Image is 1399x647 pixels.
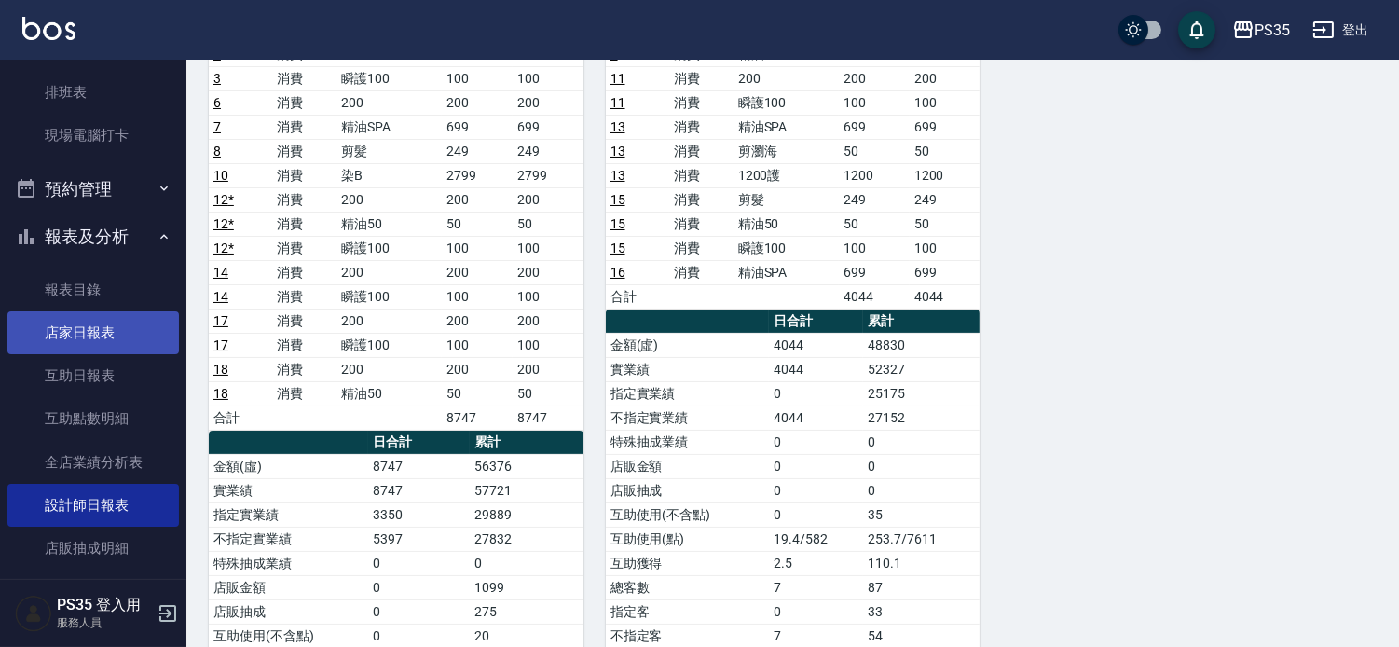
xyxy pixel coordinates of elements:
[513,333,583,357] td: 100
[213,144,221,158] a: 8
[470,502,583,527] td: 29889
[209,478,368,502] td: 實業績
[213,47,221,62] a: 3
[442,260,513,284] td: 200
[273,284,337,309] td: 消費
[368,551,471,575] td: 0
[336,333,442,357] td: 瞬護100
[336,139,442,163] td: 剪髮
[910,212,981,236] td: 50
[442,236,513,260] td: 100
[213,337,228,352] a: 17
[513,284,583,309] td: 100
[839,260,910,284] td: 699
[442,187,513,212] td: 200
[368,527,471,551] td: 5397
[734,187,839,212] td: 剪髮
[442,357,513,381] td: 200
[213,168,228,183] a: 10
[734,139,839,163] td: 剪瀏海
[470,551,583,575] td: 0
[442,309,513,333] td: 200
[839,139,910,163] td: 50
[910,66,981,90] td: 200
[606,551,770,575] td: 互助獲得
[910,284,981,309] td: 4044
[7,441,179,484] a: 全店業績分析表
[209,454,368,478] td: 金額(虛)
[1255,19,1290,42] div: PS35
[910,139,981,163] td: 50
[863,357,980,381] td: 52327
[442,139,513,163] td: 249
[209,551,368,575] td: 特殊抽成業績
[734,236,839,260] td: 瞬護100
[513,163,583,187] td: 2799
[734,212,839,236] td: 精油50
[273,115,337,139] td: 消費
[442,406,513,430] td: 8747
[863,575,980,599] td: 87
[610,47,618,62] a: 9
[610,241,625,255] a: 15
[734,90,839,115] td: 瞬護100
[336,212,442,236] td: 精油50
[513,260,583,284] td: 200
[769,599,863,624] td: 0
[910,90,981,115] td: 100
[273,163,337,187] td: 消費
[470,431,583,455] th: 累計
[863,502,980,527] td: 35
[769,430,863,454] td: 0
[606,357,770,381] td: 實業績
[839,212,910,236] td: 50
[513,357,583,381] td: 200
[442,115,513,139] td: 699
[368,575,471,599] td: 0
[213,289,228,304] a: 14
[606,502,770,527] td: 互助使用(不含點)
[669,115,734,139] td: 消費
[213,362,228,377] a: 18
[7,213,179,261] button: 報表及分析
[442,66,513,90] td: 100
[669,163,734,187] td: 消費
[273,236,337,260] td: 消費
[513,406,583,430] td: 8747
[273,139,337,163] td: 消費
[610,168,625,183] a: 13
[610,144,625,158] a: 13
[209,406,273,430] td: 合計
[863,478,980,502] td: 0
[863,333,980,357] td: 48830
[839,187,910,212] td: 249
[368,454,471,478] td: 8747
[273,90,337,115] td: 消費
[669,139,734,163] td: 消費
[606,575,770,599] td: 總客數
[7,165,179,213] button: 預約管理
[734,66,839,90] td: 200
[273,381,337,406] td: 消費
[734,260,839,284] td: 精油SPA
[769,406,863,430] td: 4044
[769,527,863,551] td: 19.4/582
[839,236,910,260] td: 100
[669,66,734,90] td: 消費
[839,90,910,115] td: 100
[606,284,670,309] td: 合計
[910,260,981,284] td: 699
[606,599,770,624] td: 指定客
[839,66,910,90] td: 200
[606,333,770,357] td: 金額(虛)
[606,381,770,406] td: 指定實業績
[513,66,583,90] td: 100
[769,333,863,357] td: 4044
[213,119,221,134] a: 7
[669,90,734,115] td: 消費
[57,614,152,631] p: 服務人員
[273,333,337,357] td: 消費
[209,527,368,551] td: 不指定實業績
[610,192,625,207] a: 15
[213,313,228,328] a: 17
